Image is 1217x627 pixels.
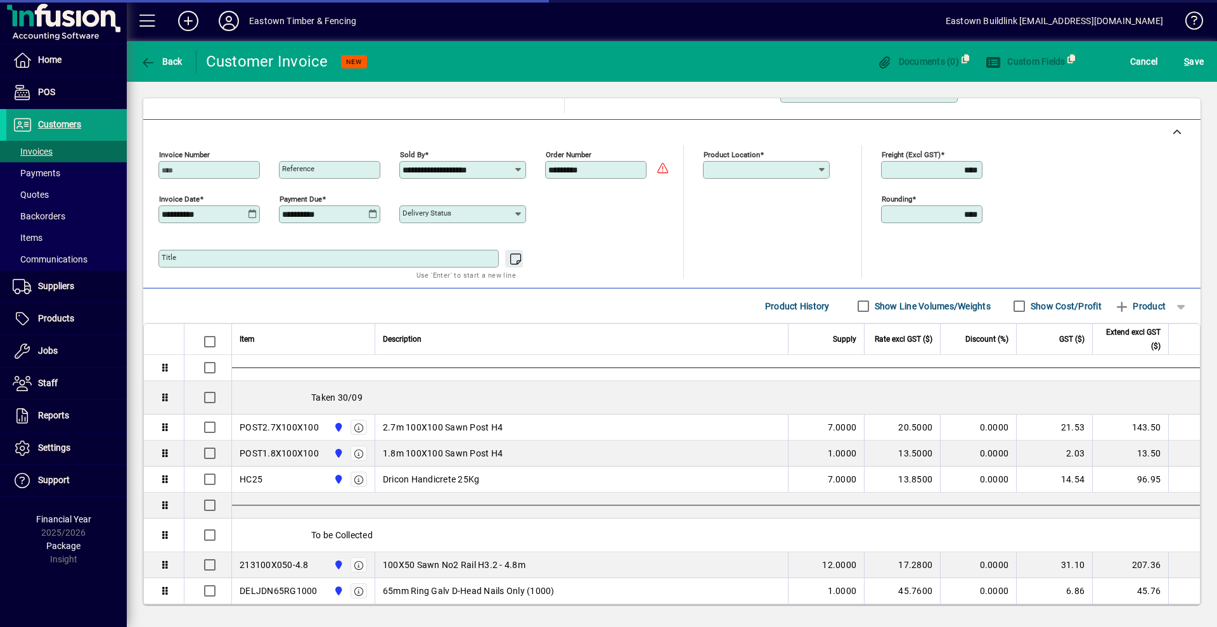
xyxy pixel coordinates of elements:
mat-label: Rounding [882,195,912,204]
td: 0.0000 [940,415,1016,441]
span: 1.8m 100X100 Sawn Post H4 [383,447,503,460]
label: Show Line Volumes/Weights [872,300,991,313]
span: Settings [38,443,70,453]
button: Save [1181,50,1207,73]
span: Product [1114,296,1166,316]
a: Jobs [6,335,127,367]
span: Customers [38,119,81,129]
td: 14.54 [1016,467,1092,493]
a: Backorders [6,205,127,227]
div: Customer Invoice [206,51,328,72]
span: POS [38,87,55,97]
a: Settings [6,432,127,464]
span: Supply [833,332,856,346]
td: 2.03 [1016,441,1092,467]
mat-hint: Use 'Enter' to start a new line [416,268,516,282]
a: Payments [6,162,127,184]
span: NEW [346,58,362,66]
span: Item [240,332,255,346]
div: Eastown Timber & Fencing [249,11,356,31]
span: Holyoake St [330,584,345,598]
div: To be Collected [232,519,1200,552]
a: Knowledge Base [1176,3,1201,44]
mat-label: Invoice date [159,195,200,204]
a: POS [6,77,127,108]
div: Taken 30/09 [232,381,1200,414]
a: Home [6,44,127,76]
span: Holyoake St [330,558,345,572]
div: 20.5000 [872,421,932,434]
mat-label: Freight (excl GST) [882,150,941,159]
span: 1.0000 [828,585,857,597]
span: Invoices [13,146,53,157]
app-page-header-button: Back [127,50,196,73]
mat-label: Order number [546,150,591,159]
span: 2.7m 100X100 Sawn Post H4 [383,421,503,434]
span: Backorders [13,211,65,221]
span: 1.0000 [828,447,857,460]
span: Package [46,541,80,551]
div: 13.5000 [872,447,932,460]
button: Custom Fields [982,50,1069,73]
button: Documents (0) [873,50,962,73]
a: Suppliers [6,271,127,302]
span: 7.0000 [828,473,857,486]
button: Add [168,10,209,32]
a: Products [6,303,127,335]
span: 65mm Ring Galv D-Head Nails Only (1000) [383,585,555,597]
td: 143.50 [1092,415,1168,441]
span: Items [13,233,42,243]
div: POST1.8X100X100 [240,447,319,460]
span: Products [38,313,74,323]
span: Rate excl GST ($) [875,332,932,346]
td: 96.95 [1092,467,1168,493]
a: Items [6,227,127,249]
span: GST ($) [1059,332,1085,346]
span: Financial Year [36,514,91,524]
div: 13.8500 [872,473,932,486]
div: 213100X050-4.8 [240,559,309,571]
mat-label: Payment due [280,195,322,204]
a: Reports [6,400,127,432]
span: Home [38,55,61,65]
span: Cancel [1130,51,1158,72]
label: Show Cost/Profit [1028,300,1102,313]
button: Product [1108,295,1172,318]
td: 207.36 [1092,552,1168,578]
mat-label: Delivery status [402,209,451,217]
td: 31.10 [1016,552,1092,578]
td: 13.50 [1092,441,1168,467]
span: Holyoake St [330,420,345,434]
span: Jobs [38,346,58,356]
div: POST2.7X100X100 [240,421,319,434]
button: Product History [760,295,835,318]
span: 12.0000 [822,559,856,571]
span: Discount (%) [965,332,1008,346]
span: Payments [13,168,60,178]
span: Extend excl GST ($) [1100,325,1161,353]
mat-label: Sold by [400,150,425,159]
td: 0.0000 [940,578,1016,604]
span: Custom Fields [986,56,1066,67]
span: 7.0000 [828,421,857,434]
span: Back [140,56,183,67]
span: Documents (0) [877,56,959,67]
mat-label: Reference [282,164,314,173]
span: Description [383,332,422,346]
div: Eastown Buildlink [EMAIL_ADDRESS][DOMAIN_NAME] [946,11,1163,31]
mat-label: Product location [704,150,760,159]
a: Invoices [6,141,127,162]
span: Support [38,475,70,485]
div: HC25 [240,473,262,486]
a: Quotes [6,184,127,205]
span: Holyoake St [330,472,345,486]
span: Dricon Handicrete 25Kg [383,473,480,486]
mat-label: Invoice number [159,150,210,159]
span: Staff [38,378,58,388]
td: 0.0000 [940,441,1016,467]
span: Holyoake St [330,446,345,460]
span: Quotes [13,190,49,200]
mat-label: Title [162,253,176,262]
td: 45.76 [1092,578,1168,604]
span: ave [1184,51,1204,72]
